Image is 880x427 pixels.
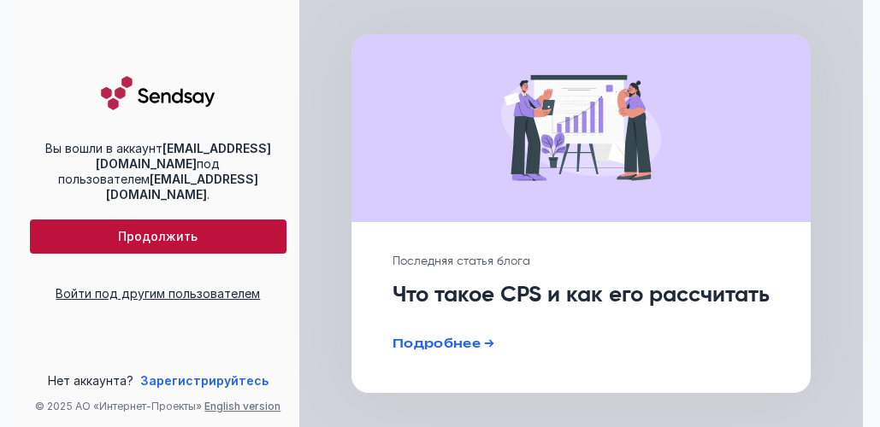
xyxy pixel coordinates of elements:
span: Нет аккаунта? [48,372,133,389]
img: cover image [490,61,672,195]
b: [EMAIL_ADDRESS][DOMAIN_NAME] [96,141,271,171]
span: Зарегистрируйтесь [140,373,269,388]
span: Продолжить [118,230,198,244]
div: Вы вошли в аккаунт под пользователем . [30,141,286,203]
button: English version [204,400,281,413]
a: Зарегистрируйтесь [140,372,269,389]
b: [EMAIL_ADDRESS][DOMAIN_NAME] [106,172,258,202]
span: Последняя статья блога [393,255,530,267]
button: Продолжить [30,219,286,254]
div: © 2025 АО «Интернет-Проекты» [17,400,299,413]
a: Войти под другим пользователем [56,286,260,301]
h1: Что такое CPS и как его рассчитать [393,281,770,311]
a: Подробнее → [393,336,495,350]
